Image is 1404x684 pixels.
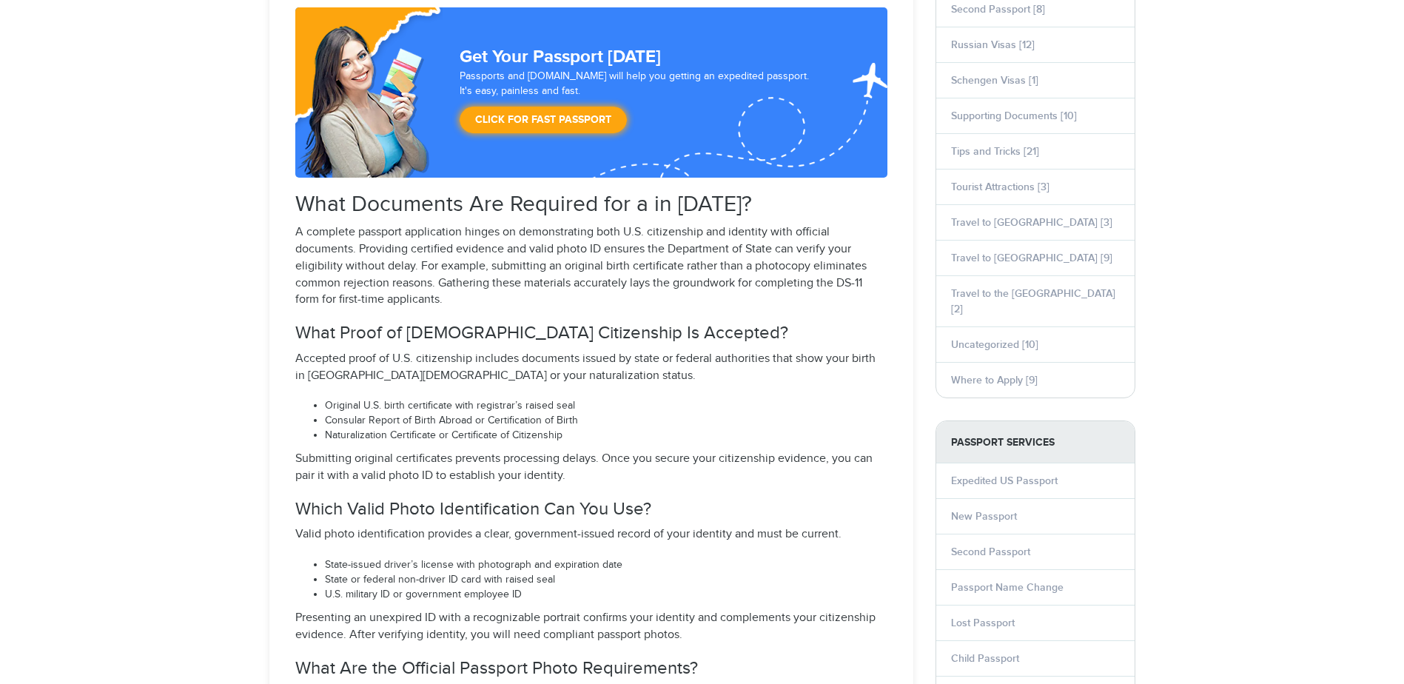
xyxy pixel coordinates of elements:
[951,38,1035,51] a: Russian Visas [12]
[951,216,1112,229] a: Travel to [GEOGRAPHIC_DATA] [3]
[295,500,887,519] h3: Which Valid Photo Identification Can You Use?
[460,46,661,67] strong: Get Your Passport [DATE]
[295,323,887,343] h3: What Proof of [DEMOGRAPHIC_DATA] Citizenship Is Accepted?
[951,181,1049,193] a: Tourist Attractions [3]
[295,526,887,543] p: Valid photo identification provides a clear, government-issued record of your identity and must b...
[951,110,1077,122] a: Supporting Documents [10]
[295,610,887,644] p: Presenting an unexpired ID with a recognizable portrait confirms your identity and complements yo...
[454,70,823,141] div: Passports and [DOMAIN_NAME] will help you getting an expedited passport. It's easy, painless and ...
[951,546,1030,558] a: Second Passport
[295,192,887,217] h2: What Documents Are Required for a in [DATE]?
[951,374,1038,386] a: Where to Apply [9]
[295,659,887,678] h3: What Are the Official Passport Photo Requirements?
[951,145,1039,158] a: Tips and Tricks [21]
[951,287,1115,315] a: Travel to the [GEOGRAPHIC_DATA] [2]
[951,252,1112,264] a: Travel to [GEOGRAPHIC_DATA] [9]
[295,224,887,309] p: A complete passport application hinges on demonstrating both U.S. citizenship and identity with o...
[325,399,887,414] li: Original U.S. birth certificate with registrar’s raised seal
[295,451,887,485] p: Submitting original certificates prevents processing delays. Once you secure your citizenship evi...
[951,475,1058,487] a: Expedited US Passport
[951,510,1017,523] a: New Passport
[936,421,1135,463] strong: PASSPORT SERVICES
[325,414,887,429] li: Consular Report of Birth Abroad or Certification of Birth
[951,652,1019,665] a: Child Passport
[460,107,627,133] a: Click for Fast Passport
[325,429,887,443] li: Naturalization Certificate or Certificate of Citizenship
[951,3,1045,16] a: Second Passport [8]
[325,588,887,603] li: U.S. military ID or government employee ID
[951,338,1038,351] a: Uncategorized [10]
[951,617,1015,629] a: Lost Passport
[951,74,1038,87] a: Schengen Visas [1]
[295,351,887,385] p: Accepted proof of U.S. citizenship includes documents issued by state or federal authorities that...
[325,558,887,573] li: State-issued driver’s license with photograph and expiration date
[325,573,887,588] li: State or federal non-driver ID card with raised seal
[951,581,1064,594] a: Passport Name Change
